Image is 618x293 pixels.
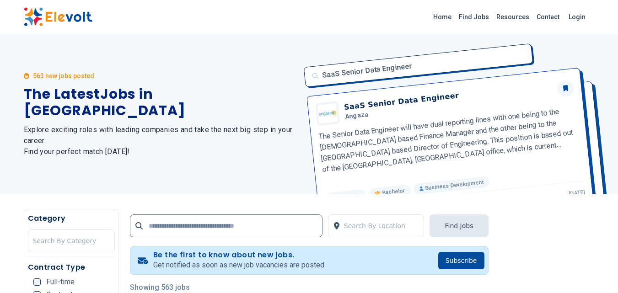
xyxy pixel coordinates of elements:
[430,10,455,24] a: Home
[153,250,326,260] h4: Be the first to know about new jobs.
[24,7,92,27] img: Elevolt
[493,10,533,24] a: Resources
[438,252,484,269] button: Subscribe
[572,249,618,293] iframe: Chat Widget
[24,86,298,119] h1: The Latest Jobs in [GEOGRAPHIC_DATA]
[33,71,94,80] p: 563 new jobs posted
[130,282,489,293] p: Showing 563 jobs
[33,278,41,286] input: Full-time
[28,213,115,224] h5: Category
[533,10,563,24] a: Contact
[430,214,488,237] button: Find Jobs
[28,262,115,273] h5: Contract Type
[563,8,591,26] a: Login
[455,10,493,24] a: Find Jobs
[24,124,298,157] h2: Explore exciting roles with leading companies and take the next big step in your career. Find you...
[46,278,75,286] span: Full-time
[153,260,326,271] p: Get notified as soon as new job vacancies are posted.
